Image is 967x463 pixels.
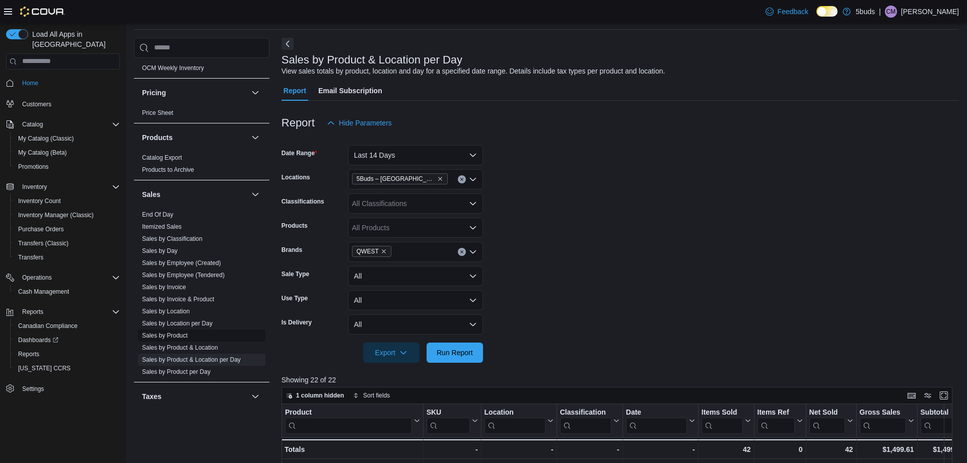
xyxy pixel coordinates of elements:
[352,173,448,184] span: 5Buds – Yorkton
[369,343,413,363] span: Export
[18,382,120,395] span: Settings
[142,189,247,200] button: Sales
[2,180,124,194] button: Inventory
[134,152,269,180] div: Products
[18,118,47,130] button: Catalog
[10,194,124,208] button: Inventory Count
[437,348,473,358] span: Run Report
[142,272,225,279] a: Sales by Employee (Tendered)
[18,306,120,318] span: Reports
[18,135,74,143] span: My Catalog (Classic)
[282,149,317,157] label: Date Range
[18,225,64,233] span: Purchase Orders
[318,81,382,101] span: Email Subscription
[14,223,68,235] a: Purchase Orders
[427,343,483,363] button: Run Report
[859,408,914,434] button: Gross Sales
[2,271,124,285] button: Operations
[142,356,241,364] span: Sales by Product & Location per Day
[920,408,964,434] button: Subtotal
[14,161,53,173] a: Promotions
[859,408,906,434] div: Gross Sales
[284,81,306,101] span: Report
[18,181,51,193] button: Inventory
[282,197,324,206] label: Classifications
[626,443,695,455] div: -
[142,223,182,230] a: Itemized Sales
[10,361,124,375] button: [US_STATE] CCRS
[14,195,120,207] span: Inventory Count
[469,248,477,256] button: Open list of options
[28,29,120,49] span: Load All Apps in [GEOGRAPHIC_DATA]
[142,247,178,255] span: Sales by Day
[702,443,751,455] div: 42
[879,6,881,18] p: |
[560,408,619,434] button: Classification
[282,66,665,77] div: View sales totals by product, location and day for a specified date range. Details include tax ty...
[809,408,845,434] div: Net Sold
[10,319,124,333] button: Canadian Compliance
[142,308,190,315] a: Sales by Location
[296,391,344,400] span: 1 column hidden
[18,77,42,89] a: Home
[2,305,124,319] button: Reports
[18,98,55,110] a: Customers
[18,118,120,130] span: Catalog
[426,408,469,434] div: SKU URL
[10,333,124,347] a: Dashboards
[18,239,68,247] span: Transfers (Classic)
[484,408,545,434] div: Location
[282,318,312,326] label: Is Delivery
[14,334,120,346] span: Dashboards
[626,408,687,418] div: Date
[14,348,43,360] a: Reports
[142,109,173,116] a: Price Sheet
[142,332,188,339] a: Sales by Product
[142,319,213,327] span: Sales by Location per Day
[22,385,44,393] span: Settings
[14,133,78,145] a: My Catalog (Classic)
[14,223,120,235] span: Purchase Orders
[348,290,483,310] button: All
[18,272,120,284] span: Operations
[142,247,178,254] a: Sales by Day
[856,6,875,18] p: 5buds
[282,222,308,230] label: Products
[142,296,214,303] a: Sales by Invoice & Product
[757,408,802,434] button: Items Ref
[142,235,202,242] a: Sales by Classification
[2,76,124,90] button: Home
[920,408,956,434] div: Subtotal
[14,334,62,346] a: Dashboards
[809,408,853,434] button: Net Sold
[10,208,124,222] button: Inventory Manager (Classic)
[10,285,124,299] button: Cash Management
[14,362,120,374] span: Washington CCRS
[282,173,310,181] label: Locations
[778,7,808,17] span: Feedback
[18,306,47,318] button: Reports
[437,176,443,182] button: Remove 5Buds – Yorkton from selection in this group
[282,389,348,402] button: 1 column hidden
[6,72,120,422] nav: Complex example
[14,348,120,360] span: Reports
[142,283,186,291] span: Sales by Invoice
[249,87,261,99] button: Pricing
[560,408,611,434] div: Classification
[859,408,906,418] div: Gross Sales
[142,356,241,363] a: Sales by Product & Location per Day
[18,211,94,219] span: Inventory Manager (Classic)
[626,408,687,434] div: Date
[285,408,420,434] button: Product
[14,209,120,221] span: Inventory Manager (Classic)
[363,391,390,400] span: Sort fields
[816,6,838,17] input: Dark Mode
[323,113,396,133] button: Hide Parameters
[14,320,82,332] a: Canadian Compliance
[134,209,269,382] div: Sales
[142,271,225,279] span: Sales by Employee (Tendered)
[18,272,56,284] button: Operations
[142,332,188,340] span: Sales by Product
[142,133,247,143] button: Products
